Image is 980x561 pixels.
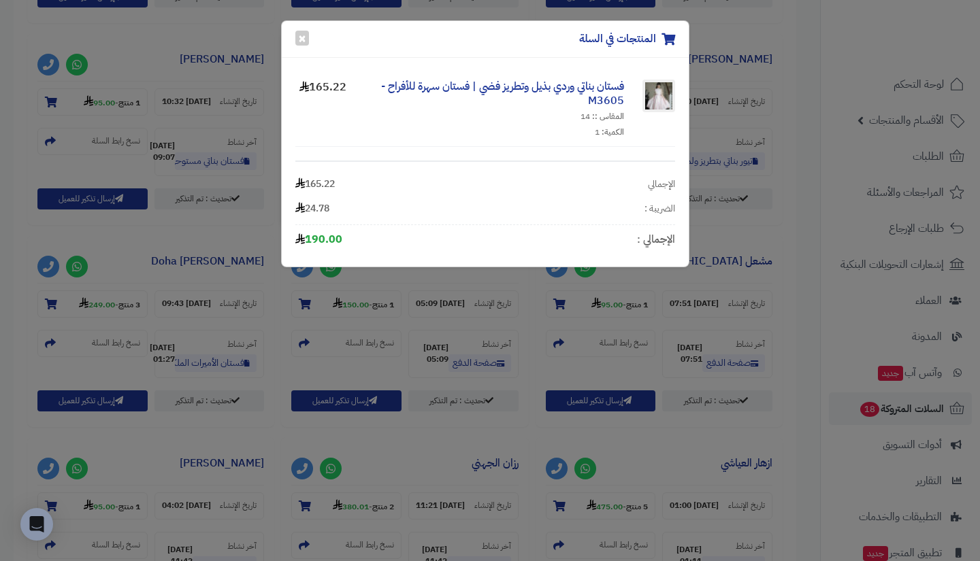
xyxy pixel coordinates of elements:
div: 165.22 [295,177,335,191]
a: فستان بناتي وردي بذيل وتطريز فضي | فستان سهرة للأفراح - M3605 [381,78,624,109]
div: 165.22 [295,80,350,138]
div: 24.78 [295,202,329,216]
div: Open Intercom Messenger [20,508,53,541]
button: × [295,31,309,46]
